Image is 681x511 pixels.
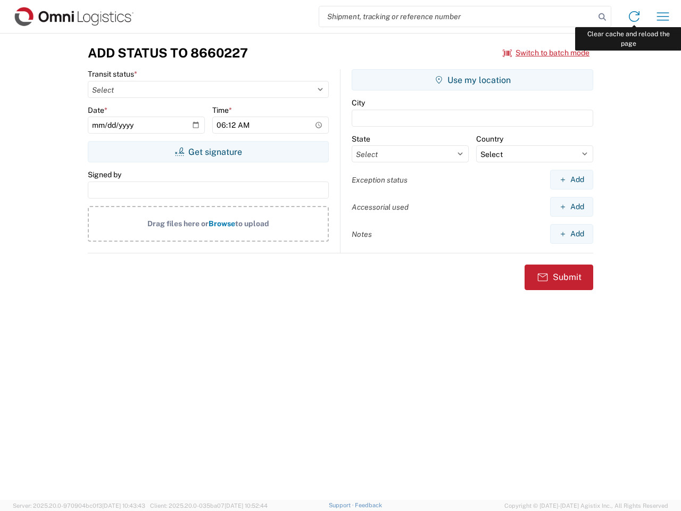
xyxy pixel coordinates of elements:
[329,502,355,508] a: Support
[476,134,503,144] label: Country
[212,105,232,115] label: Time
[352,69,593,90] button: Use my location
[352,98,365,108] label: City
[88,45,248,61] h3: Add Status to 8660227
[102,502,145,509] span: [DATE] 10:43:43
[150,502,268,509] span: Client: 2025.20.0-035ba07
[319,6,595,27] input: Shipment, tracking or reference number
[550,197,593,217] button: Add
[225,502,268,509] span: [DATE] 10:52:44
[504,501,668,510] span: Copyright © [DATE]-[DATE] Agistix Inc., All Rights Reserved
[352,229,372,239] label: Notes
[235,219,269,228] span: to upload
[13,502,145,509] span: Server: 2025.20.0-970904bc0f3
[88,69,137,79] label: Transit status
[352,134,370,144] label: State
[550,224,593,244] button: Add
[352,202,409,212] label: Accessorial used
[355,502,382,508] a: Feedback
[525,265,593,290] button: Submit
[550,170,593,189] button: Add
[503,44,589,62] button: Switch to batch mode
[88,105,107,115] label: Date
[88,141,329,162] button: Get signature
[147,219,209,228] span: Drag files here or
[209,219,235,228] span: Browse
[352,175,408,185] label: Exception status
[88,170,121,179] label: Signed by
